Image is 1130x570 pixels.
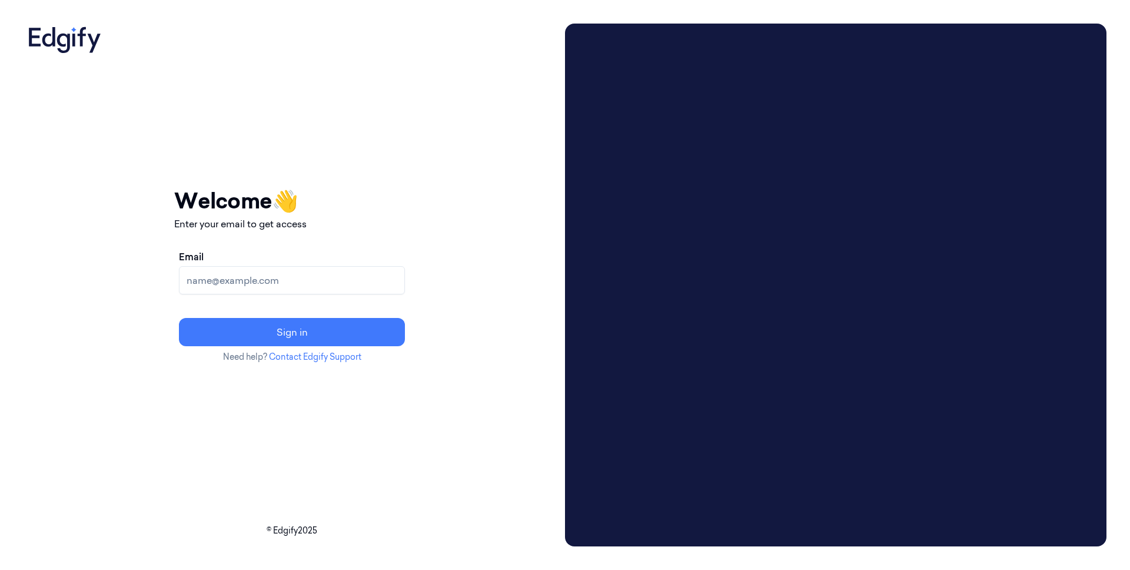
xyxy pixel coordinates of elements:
[269,352,361,362] a: Contact Edgify Support
[179,250,204,264] label: Email
[174,185,410,217] h1: Welcome 👋
[179,318,405,346] button: Sign in
[179,266,405,294] input: name@example.com
[174,351,410,363] p: Need help?
[174,217,410,231] p: Enter your email to get access
[24,525,560,537] p: © Edgify 2025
